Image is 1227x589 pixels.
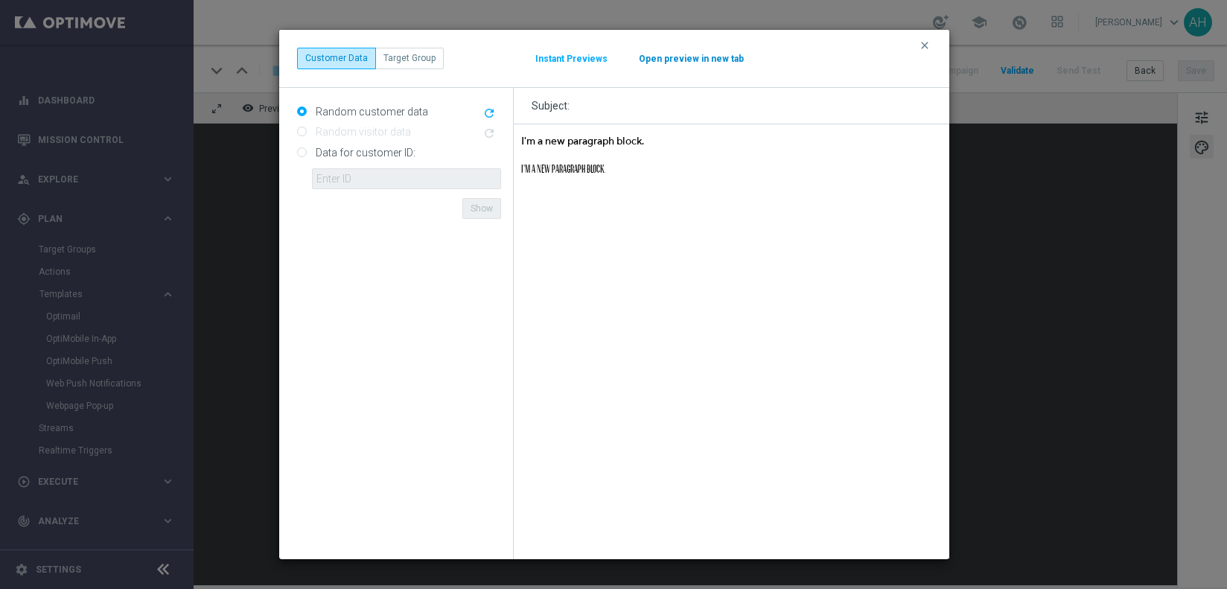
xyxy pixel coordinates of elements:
[481,105,501,123] button: refresh
[638,53,745,65] button: Open preview in new tab
[532,99,573,112] span: Subject:
[7,11,428,24] p: I'm a new paragraph block.
[919,39,931,51] i: clear
[535,53,608,65] button: Instant Previews
[918,39,935,52] button: clear
[462,198,501,219] button: Show
[297,48,444,69] div: ...
[482,106,496,120] i: refresh
[312,146,415,159] label: Data for customer ID:
[312,168,501,189] input: Enter ID
[297,48,376,69] button: Customer Data
[375,48,444,69] button: Target Group
[312,125,411,139] label: Random visitor data
[312,105,428,118] label: Random customer data
[7,39,428,51] p: I'm a new paragraph block.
